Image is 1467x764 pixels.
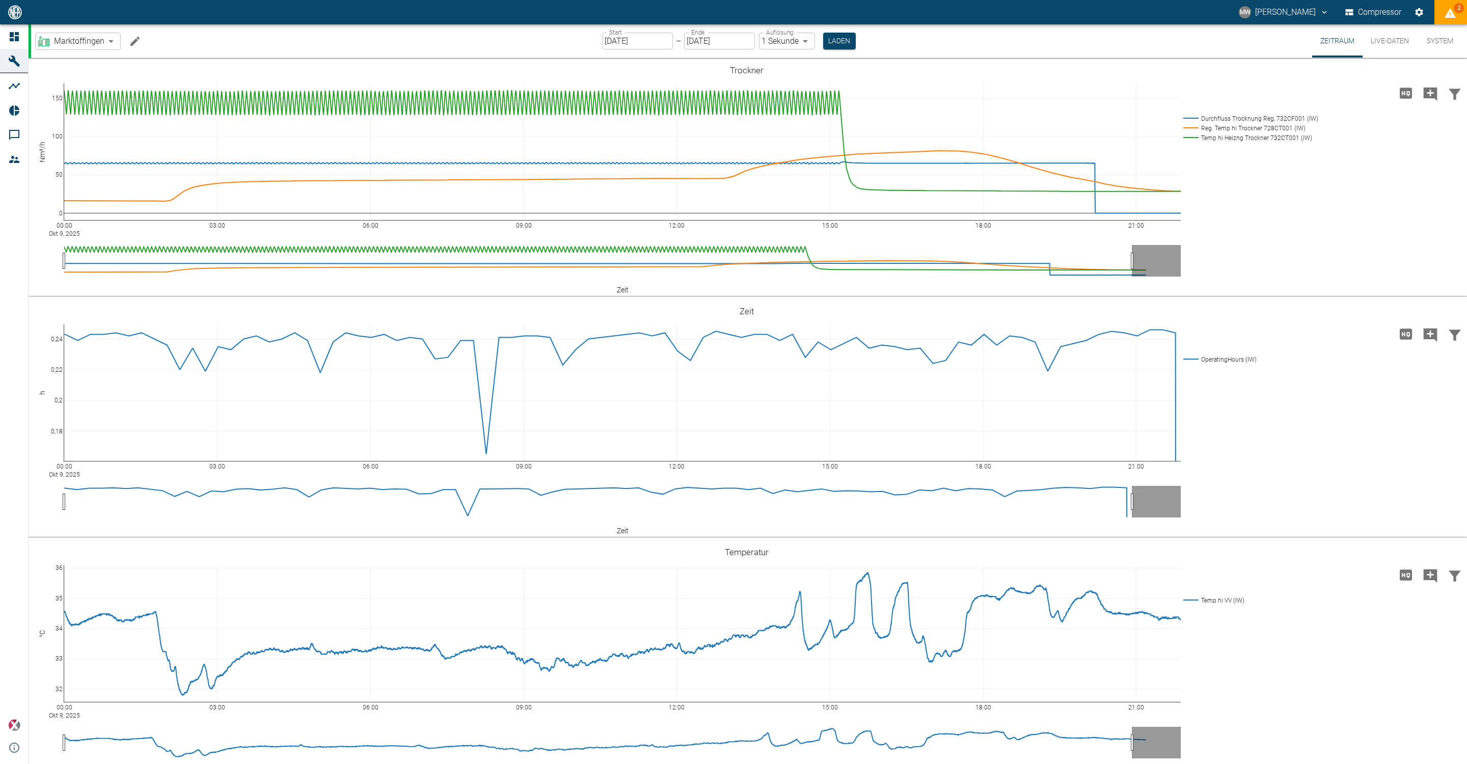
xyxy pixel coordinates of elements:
[1312,24,1363,58] button: Zeitraum
[823,33,856,49] button: Laden
[1237,3,1330,21] button: markus.wilshusen@arcanum-energy.de
[1394,569,1418,579] span: Hohe Auflösung
[1394,88,1418,97] span: Hohe Auflösung
[38,35,104,47] a: Marktoffingen
[1363,24,1417,58] button: Live-Daten
[684,33,755,49] input: DD.MM.YYYY
[1239,6,1251,18] div: MW
[1417,24,1463,58] button: System
[1418,562,1443,588] button: Kommentar hinzufügen
[1418,321,1443,347] button: Kommentar hinzufügen
[1410,3,1428,21] button: Einstellungen
[1443,321,1467,347] button: Daten filtern
[1454,3,1464,13] span: 2
[1394,329,1418,338] span: Hohe Auflösung
[766,28,794,37] label: Auflösung
[691,28,704,37] label: Ende
[7,5,23,19] img: logo
[609,28,622,37] label: Start
[1443,80,1467,106] button: Daten filtern
[676,35,681,47] p: –
[602,33,673,49] input: DD.MM.YYYY
[125,31,145,51] button: Machine bearbeiten
[8,719,20,731] img: Xplore Logo
[1418,80,1443,106] button: Kommentar hinzufügen
[1443,562,1467,588] button: Daten filtern
[1343,3,1404,21] button: Compressor
[759,33,815,49] div: 1 Sekunde
[54,35,104,47] span: Marktoffingen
